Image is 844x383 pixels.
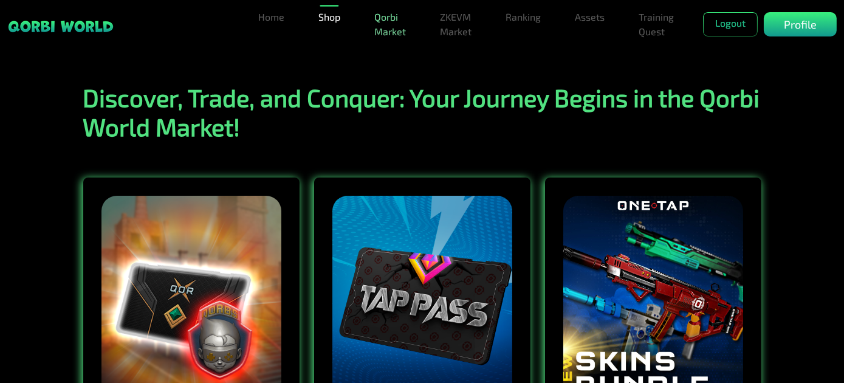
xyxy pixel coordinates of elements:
[435,5,476,44] a: ZKEVM Market
[253,5,289,29] a: Home
[784,16,817,33] p: Profile
[7,19,114,33] img: sticky brand-logo
[314,5,345,29] a: Shop
[76,83,769,141] h1: Discover, Trade, and Conquer: Your Journey Begins in the Qorbi World Market!
[634,5,679,44] a: Training Quest
[501,5,546,29] a: Ranking
[703,12,758,36] button: Logout
[570,5,609,29] a: Assets
[369,5,411,44] a: Qorbi Market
